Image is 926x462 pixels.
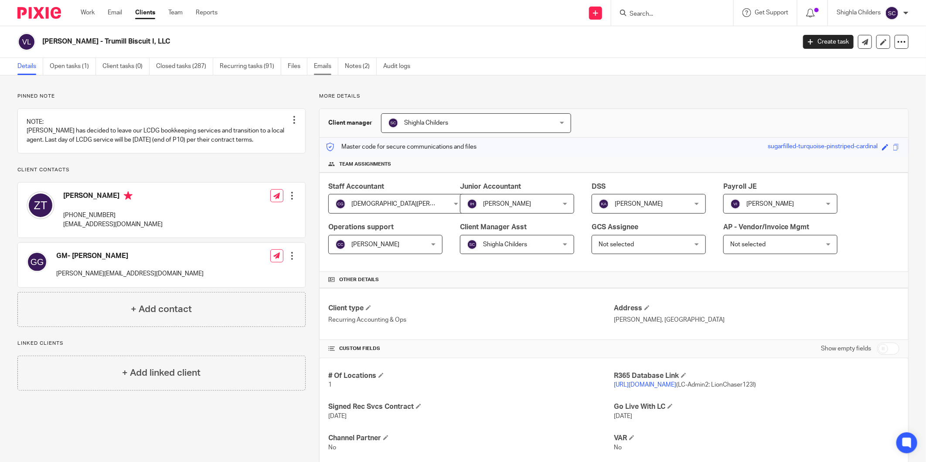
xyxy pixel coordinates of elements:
[63,220,163,229] p: [EMAIL_ADDRESS][DOMAIN_NAME]
[63,191,163,202] h4: [PERSON_NAME]
[404,120,448,126] span: Shighla Childers
[614,402,899,411] h4: Go Live With LC
[614,434,899,443] h4: VAR
[27,191,54,219] img: svg%3E
[837,8,881,17] p: Shighla Childers
[345,58,377,75] a: Notes (2)
[81,8,95,17] a: Work
[326,143,477,151] p: Master code for secure communications and files
[592,224,638,231] span: GCS Assignee
[17,7,61,19] img: Pixie
[328,345,614,352] h4: CUSTOM FIELDS
[328,316,614,324] p: Recurring Accounting & Ops
[319,93,909,100] p: More details
[388,118,398,128] img: svg%3E
[17,33,36,51] img: svg%3E
[135,8,155,17] a: Clients
[467,199,477,209] img: svg%3E
[768,142,878,152] div: sugarfilled-turquoise-pinstriped-cardinal
[483,241,527,248] span: Shighla Childers
[314,58,338,75] a: Emails
[351,241,399,248] span: [PERSON_NAME]
[460,224,527,231] span: Client Manager Asst
[56,269,204,278] p: [PERSON_NAME][EMAIL_ADDRESS][DOMAIN_NAME]
[803,35,854,49] a: Create task
[723,224,810,231] span: AP - Vendor/Invoice Mgmt
[339,276,379,283] span: Other details
[328,434,614,443] h4: Channel Partner
[131,302,192,316] h4: + Add contact
[614,382,756,388] span: (LC-Admin2: LionChaser123!)
[335,239,346,250] img: svg%3E
[102,58,150,75] a: Client tasks (0)
[629,10,707,18] input: Search
[42,37,640,46] h2: [PERSON_NAME] - Trumill Biscuit I, LLC
[17,340,306,347] p: Linked clients
[168,8,183,17] a: Team
[755,10,788,16] span: Get Support
[63,211,163,220] p: [PHONE_NUMBER]
[614,316,899,324] p: [PERSON_NAME], [GEOGRAPHIC_DATA]
[351,201,465,207] span: [DEMOGRAPHIC_DATA][PERSON_NAME]
[17,166,306,173] p: Client contacts
[335,199,346,209] img: svg%3E
[614,371,899,380] h4: R365 Database Link
[108,8,122,17] a: Email
[328,445,336,451] span: No
[730,241,766,248] span: Not selected
[220,58,281,75] a: Recurring tasks (91)
[592,183,606,190] span: DSS
[746,201,794,207] span: [PERSON_NAME]
[56,251,204,261] h4: GM- [PERSON_NAME]
[17,58,43,75] a: Details
[614,382,676,388] a: [URL][DOMAIN_NAME]
[615,201,663,207] span: [PERSON_NAME]
[328,183,384,190] span: Staff Accountant
[339,161,391,168] span: Team assignments
[288,58,307,75] a: Files
[885,6,899,20] img: svg%3E
[467,239,477,250] img: svg%3E
[614,304,899,313] h4: Address
[27,251,48,272] img: svg%3E
[328,402,614,411] h4: Signed Rec Svcs Contract
[821,344,871,353] label: Show empty fields
[328,224,394,231] span: Operations support
[483,201,531,207] span: [PERSON_NAME]
[328,119,372,127] h3: Client manager
[124,191,133,200] i: Primary
[599,241,634,248] span: Not selected
[383,58,417,75] a: Audit logs
[328,382,332,388] span: 1
[614,445,622,451] span: No
[730,199,741,209] img: svg%3E
[328,371,614,380] h4: # Of Locations
[460,183,521,190] span: Junior Accountant
[328,413,347,419] span: [DATE]
[50,58,96,75] a: Open tasks (1)
[599,199,609,209] img: svg%3E
[723,183,757,190] span: Payroll JE
[614,413,632,419] span: [DATE]
[196,8,218,17] a: Reports
[122,366,201,380] h4: + Add linked client
[328,304,614,313] h4: Client type
[17,93,306,100] p: Pinned note
[156,58,213,75] a: Closed tasks (287)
